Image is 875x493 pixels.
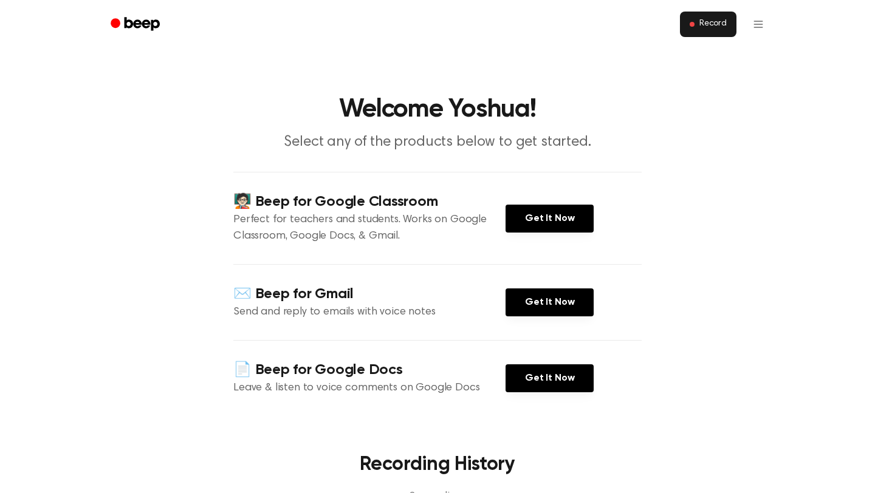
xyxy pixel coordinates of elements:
[233,380,506,396] p: Leave & listen to voice comments on Google Docs
[506,205,594,233] a: Get It Now
[233,212,506,245] p: Perfect for teachers and students. Works on Google Classroom, Google Docs, & Gmail.
[126,97,749,123] h1: Welcome Yoshua!
[233,360,506,380] h4: 📄 Beep for Google Docs
[506,364,594,392] a: Get It Now
[233,304,506,321] p: Send and reply to emails with voice notes
[233,192,506,212] h4: 🧑🏻‍🏫 Beep for Google Classroom
[204,132,671,152] p: Select any of the products below to get started.
[680,12,736,37] button: Record
[102,13,171,36] a: Beep
[744,10,773,39] button: Open menu
[253,450,622,479] h3: Recording History
[506,288,594,316] a: Get It Now
[233,284,506,304] h4: ✉️ Beep for Gmail
[699,19,727,30] span: Record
